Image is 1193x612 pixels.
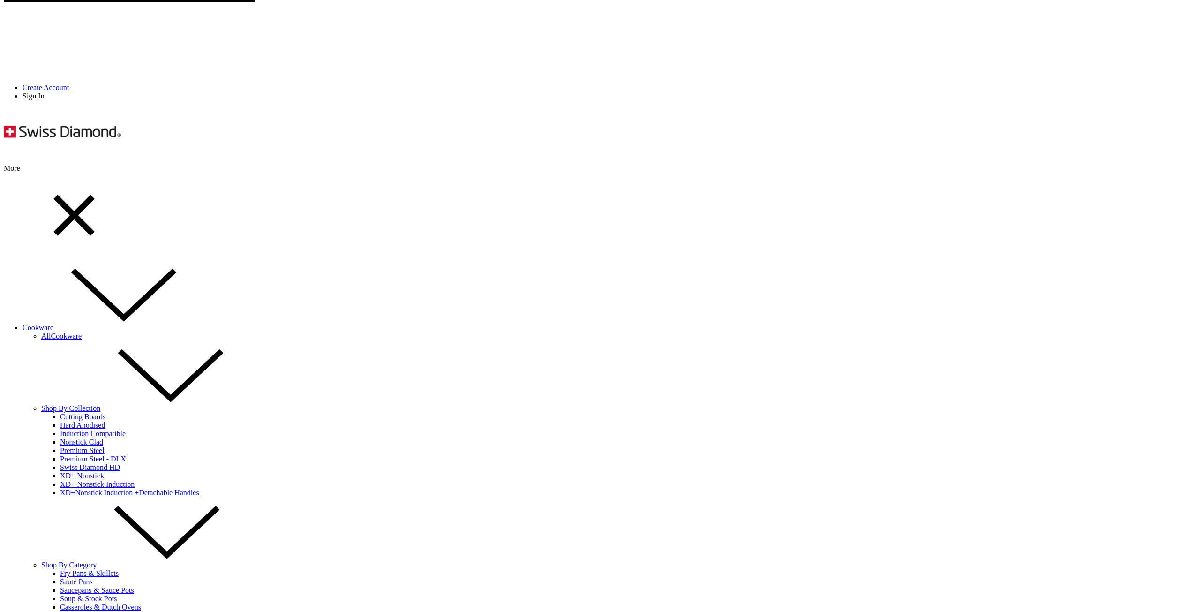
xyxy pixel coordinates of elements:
a: Premium Steel [60,446,105,454]
a: Casseroles & Dutch Ovens [60,603,141,611]
a: Premium Steel - DLX [60,455,126,463]
a: Nonstick Clad [60,438,103,446]
a: Hard Anodised [60,421,105,429]
img: Free Shipping On Every Order [4,108,121,155]
a: Sign In [23,92,45,100]
a: XD+Nonstick Induction +Detachable Handles [60,489,199,497]
a: Induction Compatible [60,430,126,438]
a: Cookware [41,332,82,340]
a: Soup & Stock Pots [60,595,117,603]
a: Cookware [23,324,194,332]
a: Shop By Collection [41,404,241,412]
span: All [41,332,51,340]
a: Swiss Diamond HD [60,463,120,471]
a: Sauté Pans [60,578,93,586]
span: More [4,164,20,172]
a: Cutting Boards [60,413,105,421]
a: XD+ Nonstick Induction [60,480,135,488]
a: Fry Pans & Skillets [60,569,119,577]
a: Saucepans & Sauce Pots [60,586,134,594]
a: Create Account [23,83,69,91]
a: XD+ Nonstick [60,472,104,480]
a: Shop By Category [41,561,237,569]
